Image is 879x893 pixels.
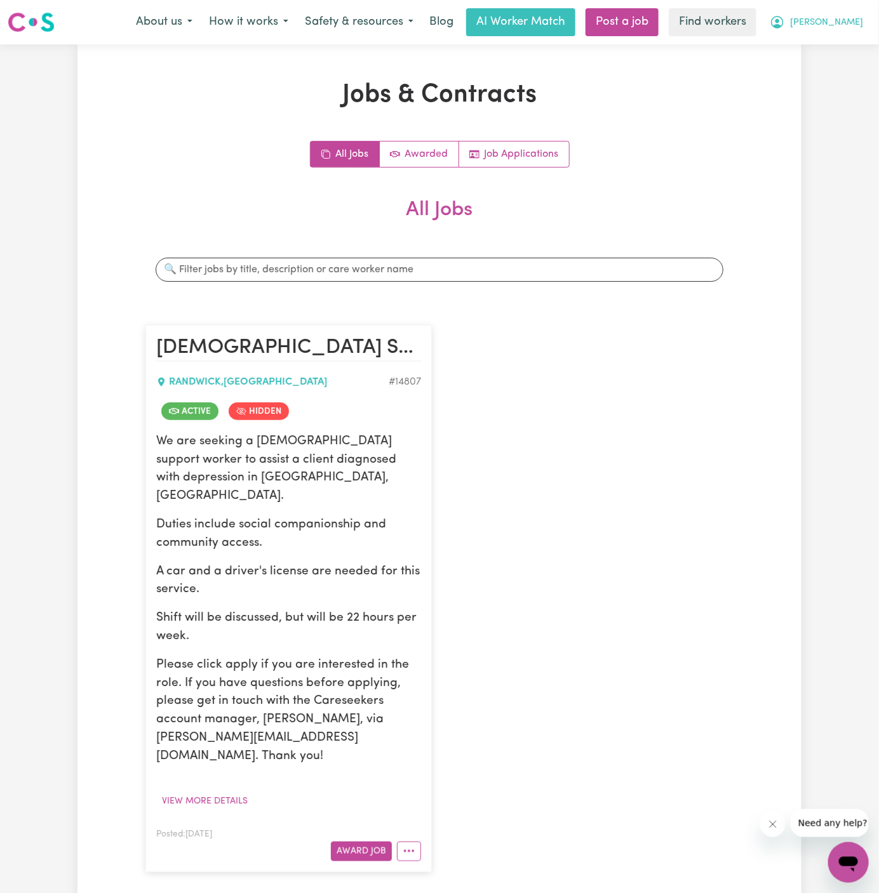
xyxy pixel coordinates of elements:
h2: All Jobs [145,198,734,242]
a: Blog [422,8,461,36]
input: 🔍 Filter jobs by title, description or care worker name [156,258,723,282]
span: Job is active [161,402,218,420]
p: Duties include social companionship and community access. [156,516,421,553]
p: Please click apply if you are interested in the role. If you have questions before applying, plea... [156,656,421,766]
h2: Female Support Worker Needed For Community Access In Randwick, NSW [156,336,421,361]
a: Careseekers logo [8,8,55,37]
button: Safety & resources [297,9,422,36]
a: Post a job [586,8,659,36]
a: All jobs [311,142,380,167]
p: Shift will be discussed, but will be 22 hours per week. [156,609,421,646]
h1: Jobs & Contracts [145,80,734,110]
a: Find workers [669,8,756,36]
img: Careseekers logo [8,11,55,34]
p: We are seeking a [DEMOGRAPHIC_DATA] support worker to assist a client diagnosed with depression i... [156,433,421,506]
span: [PERSON_NAME] [790,16,863,30]
p: A car and a driver's license are needed for this service. [156,563,421,600]
iframe: Button to launch messaging window [828,842,869,883]
a: Active jobs [380,142,459,167]
button: Award Job [331,842,392,861]
button: View more details [156,791,253,811]
span: Job is hidden [229,402,289,420]
button: About us [128,9,201,36]
div: Job ID #14807 [389,374,421,390]
iframe: Message from company [791,809,869,837]
iframe: Close message [760,812,786,837]
button: My Account [762,9,871,36]
button: More options [397,842,421,861]
span: Posted: [DATE] [156,830,212,838]
div: RANDWICK , [GEOGRAPHIC_DATA] [156,374,389,390]
a: Job applications [459,142,569,167]
a: AI Worker Match [466,8,575,36]
button: How it works [201,9,297,36]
